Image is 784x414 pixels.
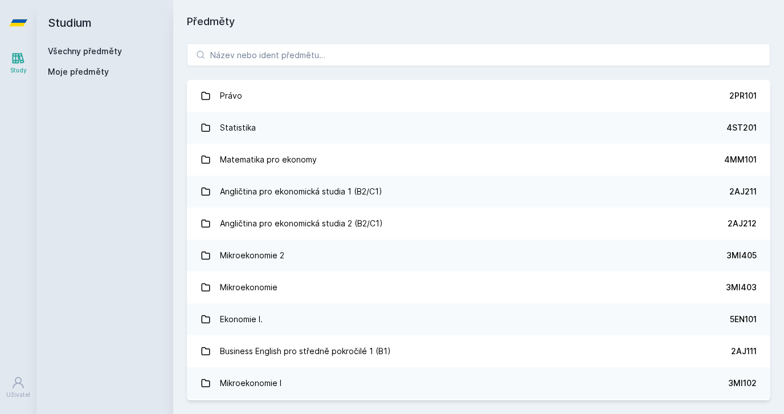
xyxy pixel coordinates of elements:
a: Business English pro středně pokročilé 1 (B1) 2AJ111 [187,335,770,367]
a: Angličtina pro ekonomická studia 2 (B2/C1) 2AJ212 [187,208,770,240]
div: Uživatel [6,391,30,399]
div: 5EN101 [730,314,757,325]
a: Matematika pro ekonomy 4MM101 [187,144,770,176]
a: Mikroekonomie I 3MI102 [187,367,770,399]
div: Study [10,66,27,75]
div: Mikroekonomie I [220,372,281,395]
div: Statistika [220,116,256,139]
span: Moje předměty [48,66,109,78]
div: Business English pro středně pokročilé 1 (B1) [220,340,391,363]
div: 3MI405 [726,250,757,261]
div: 2AJ212 [728,218,757,229]
h1: Předměty [187,14,770,30]
div: 4ST201 [726,122,757,133]
input: Název nebo ident předmětu… [187,43,770,66]
a: Právo 2PR101 [187,80,770,112]
div: 3MI403 [726,282,757,293]
div: Matematika pro ekonomy [220,148,317,171]
div: Právo [220,84,242,107]
div: 2PR101 [729,90,757,102]
a: Angličtina pro ekonomická studia 1 (B2/C1) 2AJ211 [187,176,770,208]
div: Ekonomie I. [220,308,263,331]
div: 2AJ111 [731,346,757,357]
a: Mikroekonomie 3MI403 [187,271,770,303]
div: 2AJ211 [729,186,757,197]
a: Všechny předměty [48,46,122,56]
div: Angličtina pro ekonomická studia 2 (B2/C1) [220,212,383,235]
a: Statistika 4ST201 [187,112,770,144]
a: Ekonomie I. 5EN101 [187,303,770,335]
a: Study [2,46,34,80]
div: 3MI102 [728,378,757,389]
div: Mikroekonomie [220,276,277,299]
a: Uživatel [2,370,34,405]
a: Mikroekonomie 2 3MI405 [187,240,770,271]
div: Mikroekonomie 2 [220,244,284,267]
div: 4MM101 [724,154,757,165]
div: Angličtina pro ekonomická studia 1 (B2/C1) [220,180,382,203]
